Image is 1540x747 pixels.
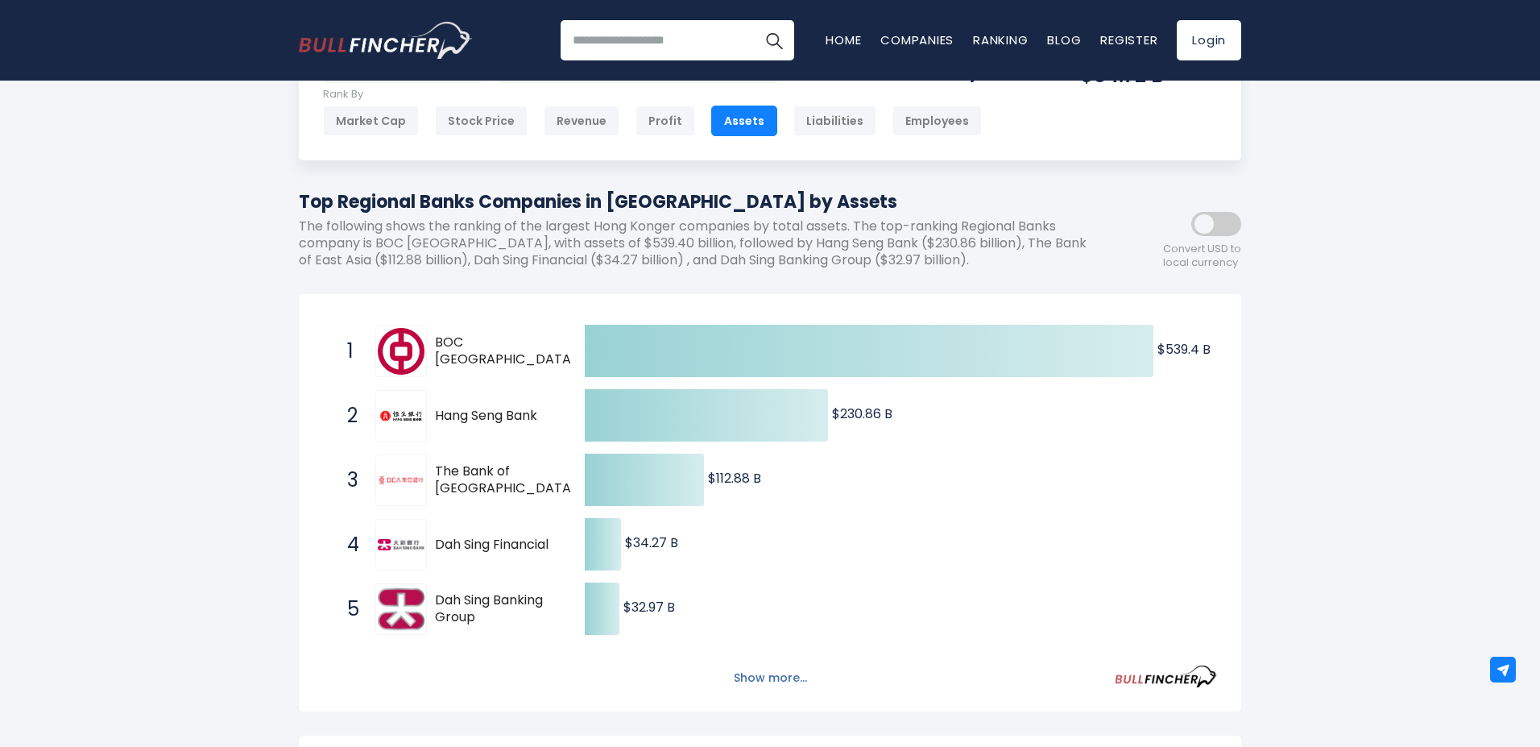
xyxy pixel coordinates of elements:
[339,402,355,430] span: 2
[1157,340,1211,359] text: $539.4 B
[1100,31,1157,48] a: Register
[339,596,355,623] span: 5
[625,533,678,552] text: $34.27 B
[378,328,424,375] img: BOC Hong Kong
[299,189,1096,215] h1: Top Regional Banks Companies in [GEOGRAPHIC_DATA] by Assets
[623,598,675,616] text: $32.97 B
[1047,31,1081,48] a: Blog
[378,539,424,551] img: Dah Sing Financial
[708,469,761,488] text: $112.88 B
[880,31,954,48] a: Companies
[339,338,355,365] span: 1
[724,665,817,691] button: Show more...
[339,467,355,494] span: 3
[544,106,619,136] div: Revenue
[826,31,861,48] a: Home
[1163,243,1241,270] span: Convert USD to local currency
[435,408,557,425] span: Hang Seng Bank
[299,22,472,59] a: Go to homepage
[435,106,528,136] div: Stock Price
[378,392,424,439] img: Hang Seng Bank
[378,475,424,485] img: The Bank of East Asia
[299,218,1096,268] p: The following shows the ranking of the largest Hong Konger companies by total assets. The top-ran...
[323,106,419,136] div: Market Cap
[339,531,355,558] span: 4
[435,537,557,554] span: Dah Sing Financial
[793,106,876,136] div: Liabilities
[635,106,695,136] div: Profit
[892,106,982,136] div: Employees
[1177,20,1241,60] a: Login
[323,88,982,102] p: Rank By
[832,405,892,423] text: $230.86 B
[299,22,473,59] img: Bullfincher logo
[1081,63,1217,88] div: $84.72 B
[435,463,577,497] span: The Bank of [GEOGRAPHIC_DATA]
[378,586,424,633] img: Dah Sing Banking Group
[435,334,577,368] span: BOC [GEOGRAPHIC_DATA]
[711,106,777,136] div: Assets
[435,592,557,626] span: Dah Sing Banking Group
[973,31,1028,48] a: Ranking
[754,20,794,60] button: Search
